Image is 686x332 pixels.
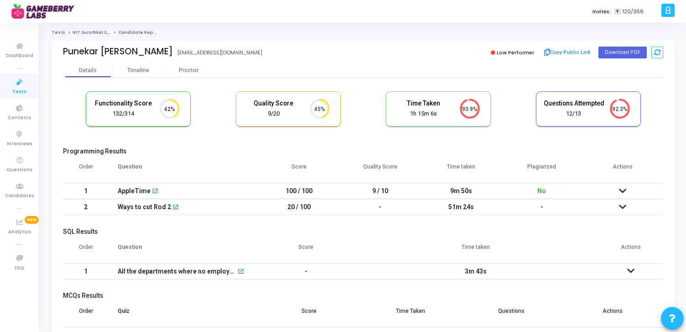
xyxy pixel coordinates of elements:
[598,47,647,58] button: Download PDF
[360,302,461,327] th: Time Taken
[11,2,80,21] img: logo
[537,187,546,195] span: No
[63,199,109,215] td: 2
[79,67,97,74] div: Details
[543,110,604,118] div: 12/13
[562,302,663,327] th: Actions
[127,67,149,74] div: Timeline
[177,49,262,57] div: [EMAIL_ADDRESS][DOMAIN_NAME]
[8,228,31,236] span: Analytics
[93,100,154,107] h5: Functionality Score
[259,238,353,263] th: Score
[541,46,594,59] button: Copy Public Link
[461,302,562,327] th: Questions
[540,203,543,211] span: -
[623,8,644,16] span: 120/366
[614,8,620,15] span: T
[118,30,160,35] span: Candidate Report
[93,110,154,118] div: 132/314
[15,264,24,272] span: FAQ
[393,100,454,107] h5: Time Taken
[109,158,259,183] th: Question
[109,238,259,263] th: Question
[6,166,32,174] span: Questions
[118,184,151,199] div: AppleTime
[243,110,304,118] div: 9/20
[118,264,236,279] div: All the departments where no employee is working
[109,302,259,327] th: Quiz
[12,88,26,96] span: Tests
[6,52,33,60] span: Dashboard
[63,158,109,183] th: Order
[63,183,109,199] td: 1
[592,8,611,16] label: Invites:
[421,158,501,183] th: Time taken
[152,189,158,195] mat-icon: open_in_new
[52,30,65,35] a: Tests
[259,158,339,183] th: Score
[73,30,159,35] a: NIT Surathkal SDE Intern Campus Test
[421,183,501,199] td: 9m 50s
[259,263,353,279] td: -
[7,140,32,148] span: Interviews
[497,49,534,56] span: Low Performer
[339,199,420,215] td: -
[598,238,663,263] th: Actions
[5,192,34,200] span: Candidates
[353,238,598,263] th: Time taken
[353,263,598,279] td: 3m 43s
[25,216,39,224] span: New
[339,183,420,199] td: 9 / 10
[238,269,244,275] mat-icon: open_in_new
[582,158,663,183] th: Actions
[118,200,171,215] div: Ways to cut Rod 2
[339,158,420,183] th: Quality Score
[259,302,360,327] th: Score
[52,30,675,36] nav: breadcrumb
[63,302,109,327] th: Order
[421,199,501,215] td: 51m 24s
[63,228,663,236] h5: SQL Results
[501,158,582,183] th: Plagiarized
[259,183,339,199] td: 100 / 100
[243,100,304,107] h5: Quality Score
[63,292,663,300] h5: MCQs Results
[393,110,454,118] div: 1h 15m 6s
[63,46,173,57] div: Punekar [PERSON_NAME]
[163,67,213,74] div: Proctor
[259,199,339,215] td: 20 / 100
[63,148,663,155] h5: Programming Results
[543,100,604,107] h5: Questions Attempted
[63,263,109,279] td: 1
[8,114,31,122] span: Contests
[172,205,179,211] mat-icon: open_in_new
[63,238,109,263] th: Order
